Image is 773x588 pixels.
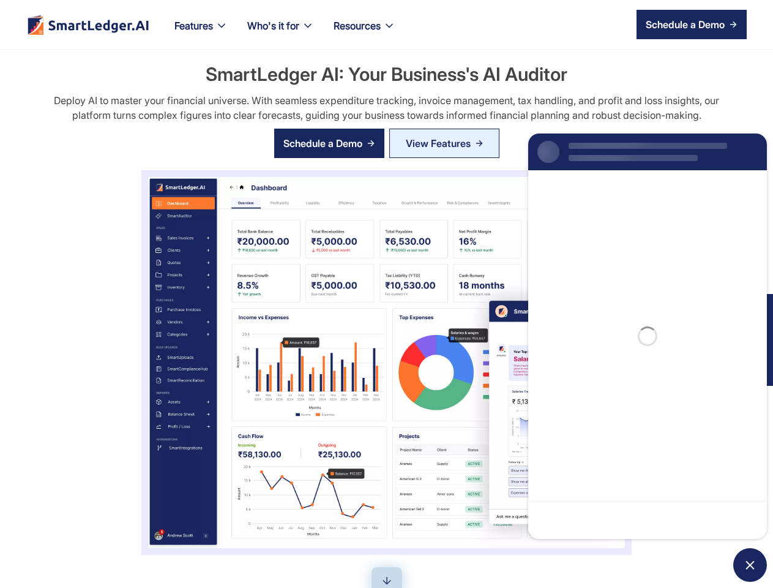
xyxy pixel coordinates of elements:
img: Arrow Right Blue [476,140,483,147]
div: Who's it for [237,17,324,49]
a: Schedule a Demo [637,10,747,39]
div: Who's it for [247,17,299,34]
a: home [26,15,150,35]
img: arrow right icon [730,21,737,28]
img: arrow right icon [367,140,375,147]
div: Chat Widget [733,548,767,582]
a: View Features [389,129,499,158]
a: Schedule a Demo [274,129,384,158]
iframe: SalesIQ Chat Window [525,130,770,542]
h2: SmartLedger AI: Your Business's AI Auditor [37,61,736,87]
span: Minimize live chat window [733,548,767,582]
div: Features [165,17,237,49]
div: Deploy AI to master your financial universe. With seamless expenditure tracking, invoice manageme... [43,93,730,123]
div: Schedule a Demo [646,17,725,32]
img: footer logo [26,15,150,35]
img: down-arrow [379,573,394,588]
div: Schedule a Demo [283,136,362,151]
div: Resources [334,17,381,34]
div: View Features [406,134,471,153]
div: Features [174,17,213,34]
div: Resources [324,17,405,49]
